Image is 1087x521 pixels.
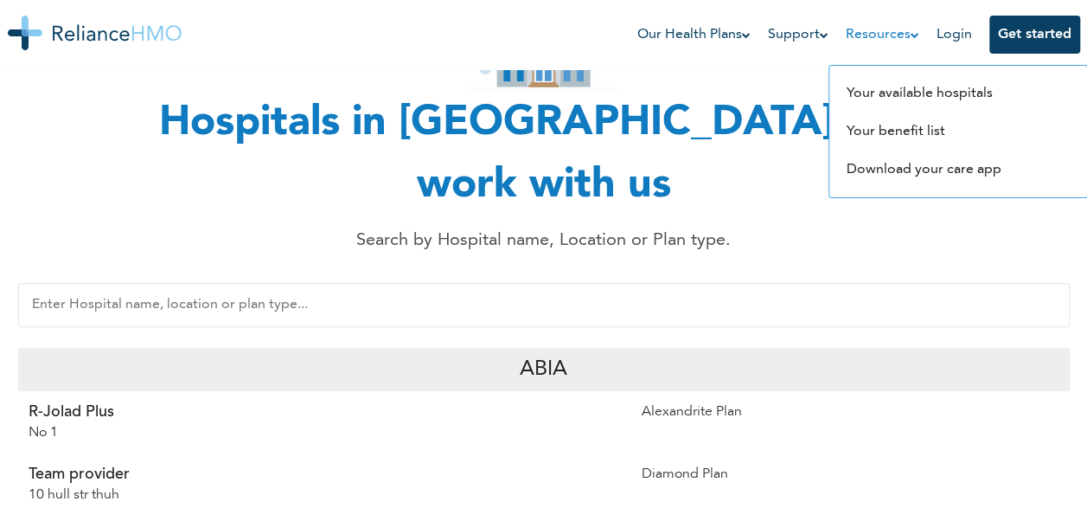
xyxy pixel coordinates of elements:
a: Support [768,24,828,45]
p: Diamond Plan [642,464,1059,485]
p: R-Jolad Plus [29,402,621,422]
img: Reliance HMO's Logo [8,16,182,50]
h1: Hospitals in [GEOGRAPHIC_DATA] that work with us [112,93,976,217]
p: Abia [520,354,567,385]
p: Search by Hospital name, Location or Plan type. [155,228,933,254]
a: Your available hospitals [847,87,993,100]
p: 10 hull str thuh [29,485,621,505]
a: Your benefit list [847,125,945,138]
a: Login [937,28,972,42]
p: Team provider [29,464,621,485]
button: Get started [989,16,1080,54]
a: Resources [846,24,919,45]
p: Alexandrite Plan [642,402,1059,422]
a: Our Health Plans [637,24,751,45]
p: No 1 [29,422,621,443]
input: Enter Hospital name, location or plan type... [18,283,1070,327]
a: Download your care app [847,163,1001,177]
